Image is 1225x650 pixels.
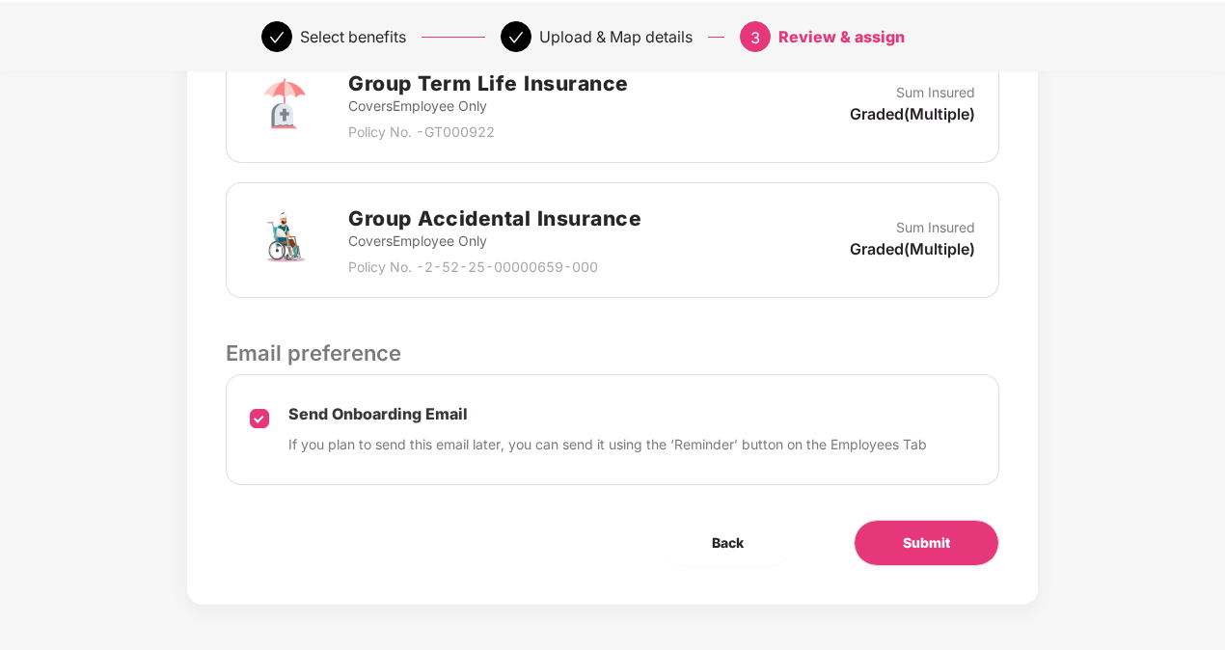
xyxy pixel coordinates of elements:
[348,95,629,117] p: Covers Employee Only
[288,404,927,424] p: Send Onboarding Email
[508,30,524,45] span: check
[348,203,641,234] h2: Group Accidental Insurance
[896,82,975,103] p: Sum Insured
[664,520,792,566] button: Back
[269,30,285,45] span: check
[250,70,319,140] img: svg+xml;base64,PHN2ZyB4bWxucz0iaHR0cDovL3d3dy53My5vcmcvMjAwMC9zdmciIHdpZHRoPSI3MiIgaGVpZ2h0PSI3Mi...
[896,217,975,238] p: Sum Insured
[226,337,999,369] p: Email preference
[348,257,641,278] p: Policy No. - 2-52-25-00000659-000
[778,21,905,52] div: Review & assign
[903,532,950,554] span: Submit
[750,28,760,47] span: 3
[850,103,975,124] p: Graded(Multiple)
[250,205,319,275] img: svg+xml;base64,PHN2ZyB4bWxucz0iaHR0cDovL3d3dy53My5vcmcvMjAwMC9zdmciIHdpZHRoPSI3MiIgaGVpZ2h0PSI3Mi...
[300,21,406,52] div: Select benefits
[854,520,999,566] button: Submit
[348,122,629,143] p: Policy No. - GT000922
[348,68,629,99] h2: Group Term Life Insurance
[348,230,641,252] p: Covers Employee Only
[539,21,693,52] div: Upload & Map details
[850,238,975,259] p: Graded(Multiple)
[712,532,744,554] span: Back
[288,434,927,455] p: If you plan to send this email later, you can send it using the ‘Reminder’ button on the Employee...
